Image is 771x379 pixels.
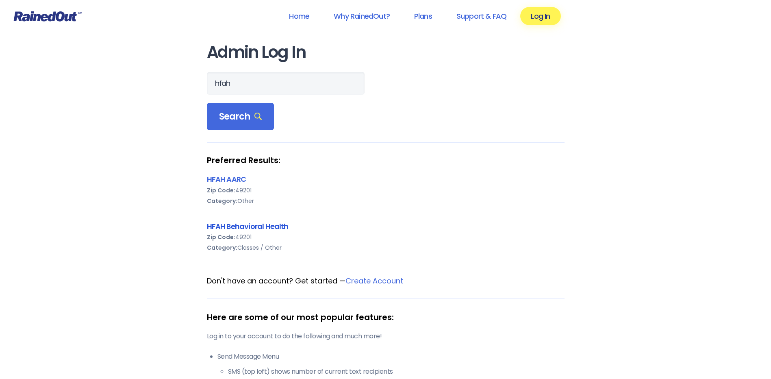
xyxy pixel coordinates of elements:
[207,174,565,185] div: HFAH AARC
[207,155,565,166] strong: Preferred Results:
[207,242,565,253] div: Classes / Other
[404,7,443,25] a: Plans
[228,367,565,377] li: SMS (top left) shows number of current text recipients
[207,103,274,131] div: Search
[207,185,565,196] div: 49201
[207,197,237,205] b: Category:
[207,221,289,231] a: HFAH Behavioral Health
[446,7,517,25] a: Support & FAQ
[207,186,235,194] b: Zip Code:
[207,72,365,95] input: Search Orgs…
[207,232,565,242] div: 49201
[345,276,403,286] a: Create Account
[278,7,320,25] a: Home
[207,174,246,184] a: HFAH AARC
[219,111,262,122] span: Search
[207,311,565,323] div: Here are some of our most popular features:
[323,7,400,25] a: Why RainedOut?
[520,7,560,25] a: Log In
[207,331,565,341] p: Log in to your account to do the following and much more!
[207,244,237,252] b: Category:
[207,221,565,232] div: HFAH Behavioral Health
[207,233,235,241] b: Zip Code:
[207,196,565,206] div: Other
[207,43,565,61] h1: Admin Log In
